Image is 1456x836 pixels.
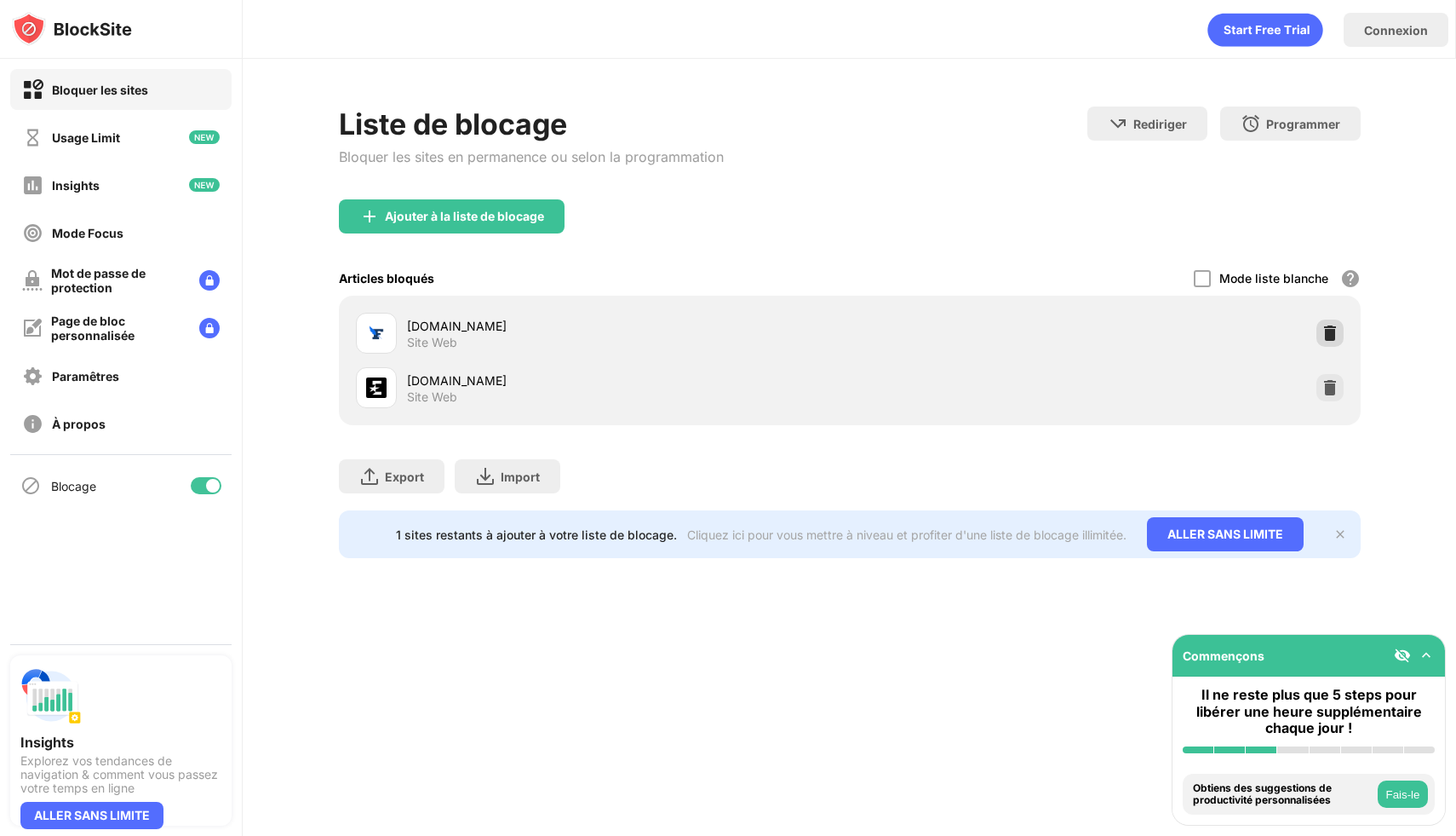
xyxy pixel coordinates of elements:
div: Export [385,470,424,484]
div: Connexion [1364,23,1428,37]
img: settings-off.svg [22,366,43,387]
img: lock-menu.svg [199,318,220,338]
div: Page de bloc personnalisée [51,314,186,343]
div: À propos [52,417,106,431]
img: omni-setup-toggle.svg [1418,647,1435,664]
img: block-on.svg [22,79,43,101]
div: Obtiens des suggestions de productivité personnalisées [1193,782,1373,807]
img: new-icon.svg [189,130,220,144]
div: ALLER SANS LIMITE [1147,517,1304,551]
img: focus-off.svg [22,222,43,244]
div: Commençons [1183,649,1264,663]
div: Usage Limit [52,130,120,145]
div: Mode liste blanche [1219,271,1328,285]
img: customize-block-page-off.svg [22,318,43,338]
div: Blocage [51,479,96,493]
div: Rediriger [1133,117,1187,131]
div: Il ne reste plus que 5 steps pour libérer une heure supplémentaire chaque jour ! [1183,687,1435,736]
div: Ajouter à la liste de blocage [385,210,544,223]
div: 1 sites restants à ajouter à votre liste de blocage. [396,528,677,542]
div: Mot de passe de protection [51,266,186,295]
div: Bloquer les sites en permanence ou selon la programmation [339,148,724,165]
img: new-icon.svg [189,178,220,192]
img: lock-menu.svg [199,270,220,291]
img: about-off.svg [22,413,43,435]
img: password-protection-off.svg [22,270,43,291]
div: animation [1207,13,1323,47]
img: eye-not-visible.svg [1394,647,1411,664]
img: push-insights.svg [20,666,82,727]
div: Import [501,470,540,484]
img: x-button.svg [1333,528,1347,541]
div: ALLER SANS LIMITE [20,802,163,829]
button: Fais-le [1378,781,1428,808]
div: [DOMAIN_NAME] [407,372,850,389]
div: Programmer [1266,117,1340,131]
div: Paramêtres [52,369,119,383]
img: favicons [366,378,387,398]
div: Cliquez ici pour vous mettre à niveau et profiter d'une liste de blocage illimitée. [687,528,1126,542]
img: logo-blocksite.svg [12,12,132,46]
div: Liste de blocage [339,107,724,141]
div: Site Web [407,335,457,350]
div: Site Web [407,389,457,405]
div: Explorez vos tendances de navigation & comment vous passez votre temps en ligne [20,754,221,795]
img: blocking-icon.svg [20,476,41,496]
div: Bloquer les sites [52,83,148,97]
img: time-usage-off.svg [22,127,43,148]
div: Mode Focus [52,226,123,240]
div: Articles bloqués [339,271,434,285]
div: [DOMAIN_NAME] [407,317,850,335]
img: favicons [366,323,387,343]
div: Insights [20,734,221,751]
div: Insights [52,178,100,193]
img: insights-off.svg [22,175,43,196]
